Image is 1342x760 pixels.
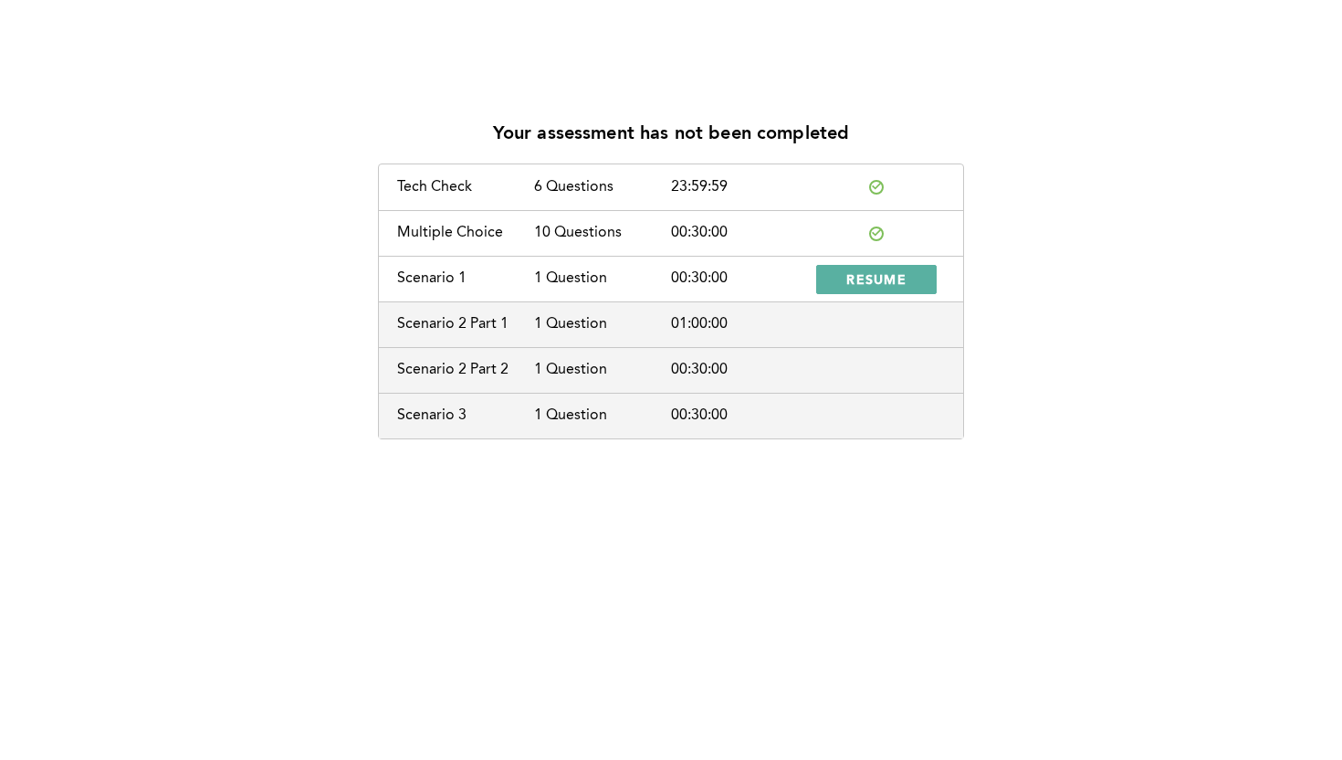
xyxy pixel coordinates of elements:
div: Scenario 2 Part 1 [397,316,534,332]
p: Your assessment has not been completed [493,124,850,145]
div: 6 Questions [534,179,671,195]
div: 01:00:00 [671,316,808,332]
div: Scenario 1 [397,270,534,287]
span: RESUME [846,270,907,288]
div: Scenario 2 Part 2 [397,362,534,378]
div: 00:30:00 [671,225,808,241]
button: RESUME [816,265,937,294]
div: Multiple Choice [397,225,534,241]
div: 00:30:00 [671,362,808,378]
div: 23:59:59 [671,179,808,195]
div: 00:30:00 [671,270,808,287]
div: 1 Question [534,362,671,378]
div: Tech Check [397,179,534,195]
div: 1 Question [534,407,671,424]
div: 1 Question [534,270,671,287]
div: Scenario 3 [397,407,534,424]
div: 1 Question [534,316,671,332]
div: 10 Questions [534,225,671,241]
div: 00:30:00 [671,407,808,424]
